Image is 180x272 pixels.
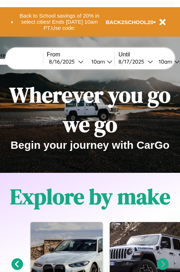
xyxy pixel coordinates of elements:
div: 8 / 17 / 2025 [118,58,148,65]
b: BACK2SCHOOL20 [106,19,154,25]
div: 10am [155,58,174,65]
button: 8/16/2025 [47,58,86,65]
button: Back to School savings of 20% in select cities! Ends [DATE] 10am PT.Use code: [13,11,106,33]
button: 10am [86,58,114,65]
div: 8 / 16 / 2025 [49,58,78,65]
label: From [47,51,114,58]
div: 10am [88,58,107,65]
h1: Explore by make [10,182,170,211]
